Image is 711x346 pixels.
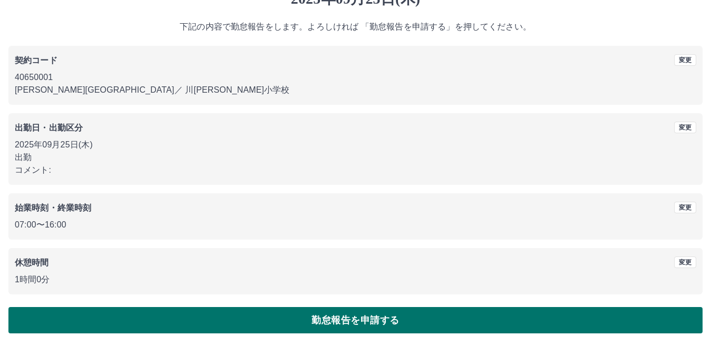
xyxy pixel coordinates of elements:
b: 始業時刻・終業時刻 [15,203,91,212]
p: 2025年09月25日(木) [15,139,696,151]
b: 出勤日・出勤区分 [15,123,83,132]
button: 変更 [674,54,696,66]
b: 休憩時間 [15,258,49,267]
button: 勤怠報告を申請する [8,307,703,333]
button: 変更 [674,122,696,133]
p: 40650001 [15,71,696,84]
p: 1時間0分 [15,273,696,286]
button: 変更 [674,202,696,213]
p: [PERSON_NAME][GEOGRAPHIC_DATA] ／ 川[PERSON_NAME]小学校 [15,84,696,96]
button: 変更 [674,256,696,268]
p: 出勤 [15,151,696,164]
p: コメント: [15,164,696,176]
b: 契約コード [15,56,57,65]
p: 07:00 〜 16:00 [15,219,696,231]
p: 下記の内容で勤怠報告をします。よろしければ 「勤怠報告を申請する」を押してください。 [8,21,703,33]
